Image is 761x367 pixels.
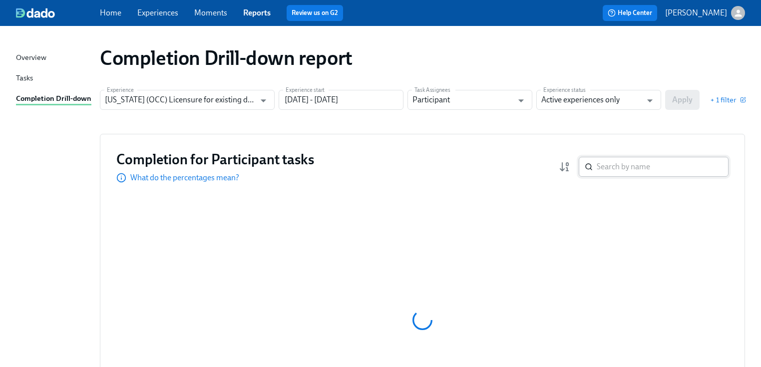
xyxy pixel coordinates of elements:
span: Help Center [608,8,652,18]
button: Review us on G2 [287,5,343,21]
p: What do the percentages mean? [130,172,239,183]
a: Home [100,8,121,17]
div: Overview [16,52,46,64]
input: Search by name [597,157,729,177]
h3: Completion for Participant tasks [116,150,314,168]
a: Review us on G2 [292,8,338,18]
div: Completion Drill-down [16,93,91,105]
button: Help Center [603,5,657,21]
a: Overview [16,52,92,64]
a: Moments [194,8,227,17]
a: Tasks [16,72,92,85]
svg: Completion rate (low to high) [559,161,571,173]
button: [PERSON_NAME] [665,6,745,20]
div: Tasks [16,72,33,85]
button: Open [256,93,271,108]
a: Completion Drill-down [16,93,92,105]
button: + 1 filter [710,95,745,105]
p: [PERSON_NAME] [665,7,727,18]
h1: Completion Drill-down report [100,46,353,70]
a: Reports [243,8,271,17]
a: dado [16,8,100,18]
a: Experiences [137,8,178,17]
button: Open [642,93,658,108]
img: dado [16,8,55,18]
button: Open [513,93,529,108]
